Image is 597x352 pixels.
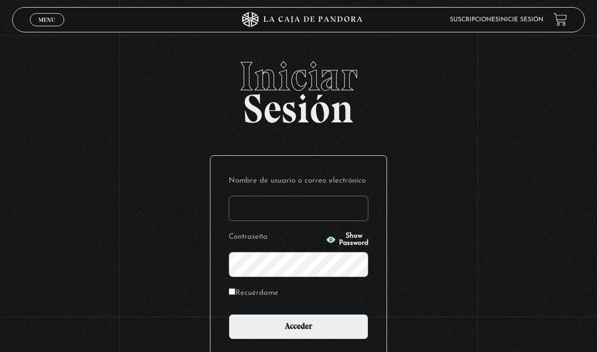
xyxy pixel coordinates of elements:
span: Cerrar [35,25,59,32]
label: Recuérdame [229,286,278,300]
a: Inicie sesión [499,17,543,23]
input: Recuérdame [229,288,235,295]
button: Show Password [326,233,368,247]
a: Suscripciones [450,17,499,23]
label: Contraseña [229,230,323,244]
h2: Sesión [12,56,585,121]
input: Acceder [229,314,368,339]
a: View your shopping cart [553,13,567,26]
span: Iniciar [12,56,585,97]
label: Nombre de usuario o correo electrónico [229,174,368,188]
span: Menu [38,17,55,23]
span: Show Password [339,233,368,247]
